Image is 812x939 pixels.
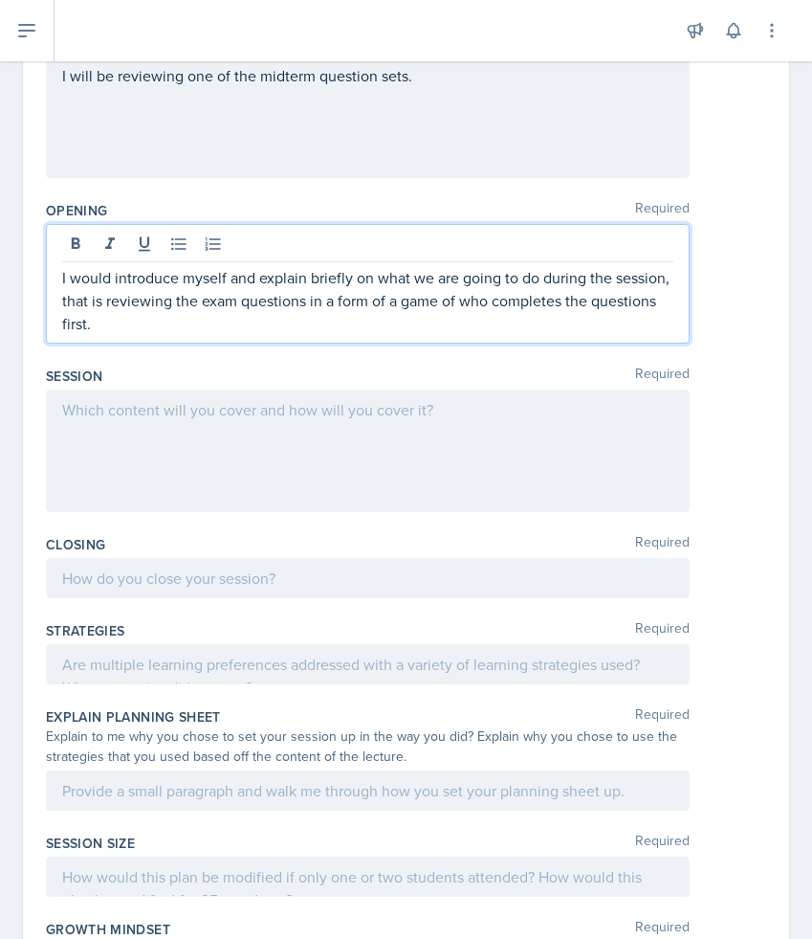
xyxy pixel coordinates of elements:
p: I will be reviewing one of the midterm question sets. [62,64,673,87]
span: Required [635,201,690,220]
span: Required [635,920,690,939]
label: Session [46,367,102,386]
span: Required [635,707,690,727]
label: Closing [46,535,105,554]
span: Required [635,535,690,554]
span: Required [635,621,690,640]
label: Strategies [46,621,125,640]
label: Opening [46,201,107,220]
label: Growth Mindset [46,920,170,939]
p: I would introduce myself and explain briefly on what we are going to do during the session, that ... [62,266,673,335]
span: Required [635,834,690,853]
label: Session Size [46,834,135,853]
div: Explain to me why you chose to set your session up in the way you did? Explain why you chose to u... [46,727,690,767]
span: Required [635,367,690,386]
label: Explain Planning Sheet [46,707,221,727]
